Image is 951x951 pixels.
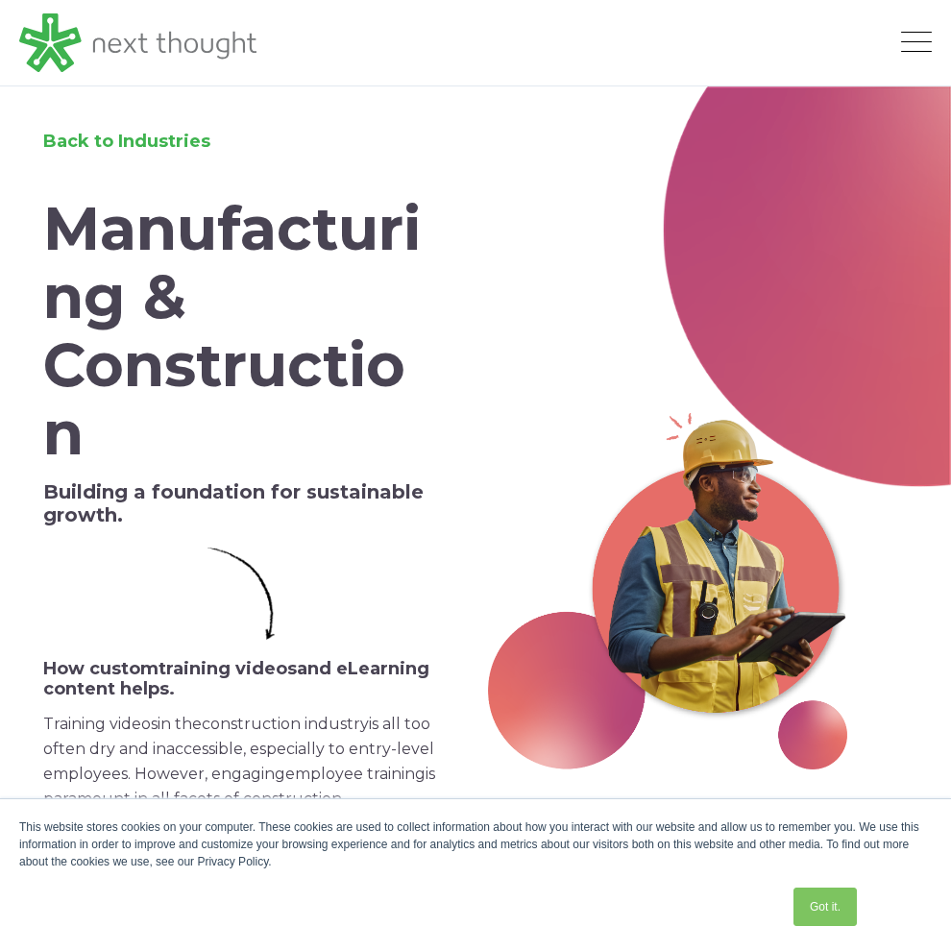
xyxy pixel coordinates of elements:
[285,765,426,783] span: employee training
[43,195,439,469] h1: Manufacturing & Construction
[202,715,369,733] span: construction industry
[43,659,439,700] h6: How custom and eLearning content helps.
[793,888,857,926] a: Got it.
[19,13,256,73] img: LG - NextThought Logo
[43,715,158,733] span: Training videos
[158,658,297,679] span: training videos
[43,131,210,152] a: Back to Industries
[43,712,439,937] p: in the is all too often dry and inaccessible, especially to entry-level employees. However, engag...
[488,385,850,769] img: Manufacturing-Header
[207,548,275,640] img: Simple Arrow
[901,32,932,55] button: Open Mobile Menu
[43,480,439,526] h5: Building a foundation for sustainable growth.
[19,818,932,870] div: This website stores cookies on your computer. These cookies are used to collect information about...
